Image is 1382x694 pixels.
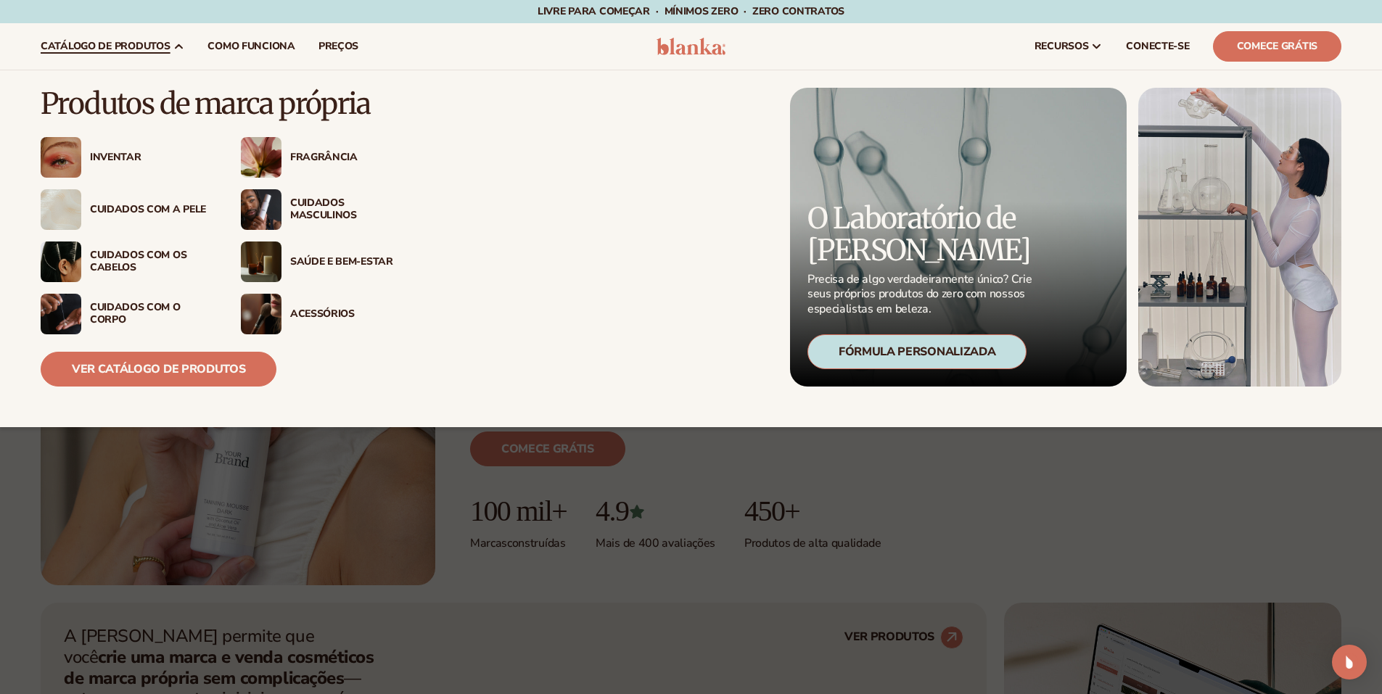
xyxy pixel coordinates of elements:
img: Mulher com maquiagem brilhante nos olhos. [41,137,81,178]
font: Acessórios [290,307,355,321]
font: Produtos de marca própria [41,86,370,122]
img: Mão masculina aplicando hidratante. [41,294,81,334]
a: recursos [1023,23,1115,70]
img: Amostra de hidratante cremoso. [41,189,81,230]
font: Precisa de algo verdadeiramente único? Crie seus próprios produtos do zero com nossos especialist... [807,271,1032,318]
font: Ver catálogo de produtos [72,361,245,377]
img: Mulher com pincel de maquiagem. [241,294,281,334]
font: Como funciona [207,39,295,53]
img: Homem segurando frasco de hidratante. [241,189,281,230]
a: catálogo de produtos [29,23,196,70]
a: preços [307,23,370,70]
font: catálogo de produtos [41,39,170,53]
font: · [656,4,659,18]
font: Fragrância [290,150,358,164]
img: Flor rosa desabrochando. [241,137,281,178]
img: Cabelo feminino preso para trás com grampos. [41,241,81,282]
a: Comece grátis [1213,31,1341,62]
img: logotipo [657,38,725,55]
font: · [744,4,746,18]
font: Inventar [90,150,141,164]
a: Mão masculina aplicando hidratante. Cuidados com o corpo [41,294,212,334]
font: ZERO contratos [752,4,844,18]
a: Cabelo feminino preso para trás com grampos. Cuidados com os cabelos [41,241,212,282]
a: Homem segurando frasco de hidratante. Cuidados Masculinos [241,189,412,230]
div: Abra o Intercom Messenger [1332,645,1367,679]
font: Cuidados com os cabelos [90,248,186,274]
font: Cuidados com a pele [90,202,206,216]
font: Fórmula personalizada [839,344,995,360]
a: Velas e incensos sobre a mesa. Saúde e bem-estar [241,241,412,282]
font: O Laboratório de [PERSON_NAME] [807,200,1030,268]
img: Velas e incensos sobre a mesa. [241,241,281,282]
a: Mulher com pincel de maquiagem. Acessórios [241,294,412,334]
a: Fórmula microscópica do produto. O Laboratório de [PERSON_NAME] Precisa de algo verdadeiramente ú... [790,88,1127,387]
font: Livre para começar [538,4,650,18]
font: recursos [1035,39,1089,53]
a: Como funciona [196,23,306,70]
a: Flor rosa desabrochando. Fragrância [241,137,412,178]
font: Cuidados com o corpo [90,300,181,326]
img: Mulher em laboratório com equipamento. [1138,88,1341,387]
font: preços [318,39,358,53]
a: CONECTE-SE [1114,23,1201,70]
a: Ver catálogo de produtos [41,352,276,387]
font: Cuidados Masculinos [290,196,357,222]
font: CONECTE-SE [1126,39,1189,53]
a: Amostra de hidratante cremoso. Cuidados com a pele [41,189,212,230]
font: Comece grátis [1237,39,1317,53]
font: Mínimos ZERO [665,4,739,18]
font: Saúde e bem-estar [290,255,393,268]
a: Mulher com maquiagem brilhante nos olhos. Inventar [41,137,212,178]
